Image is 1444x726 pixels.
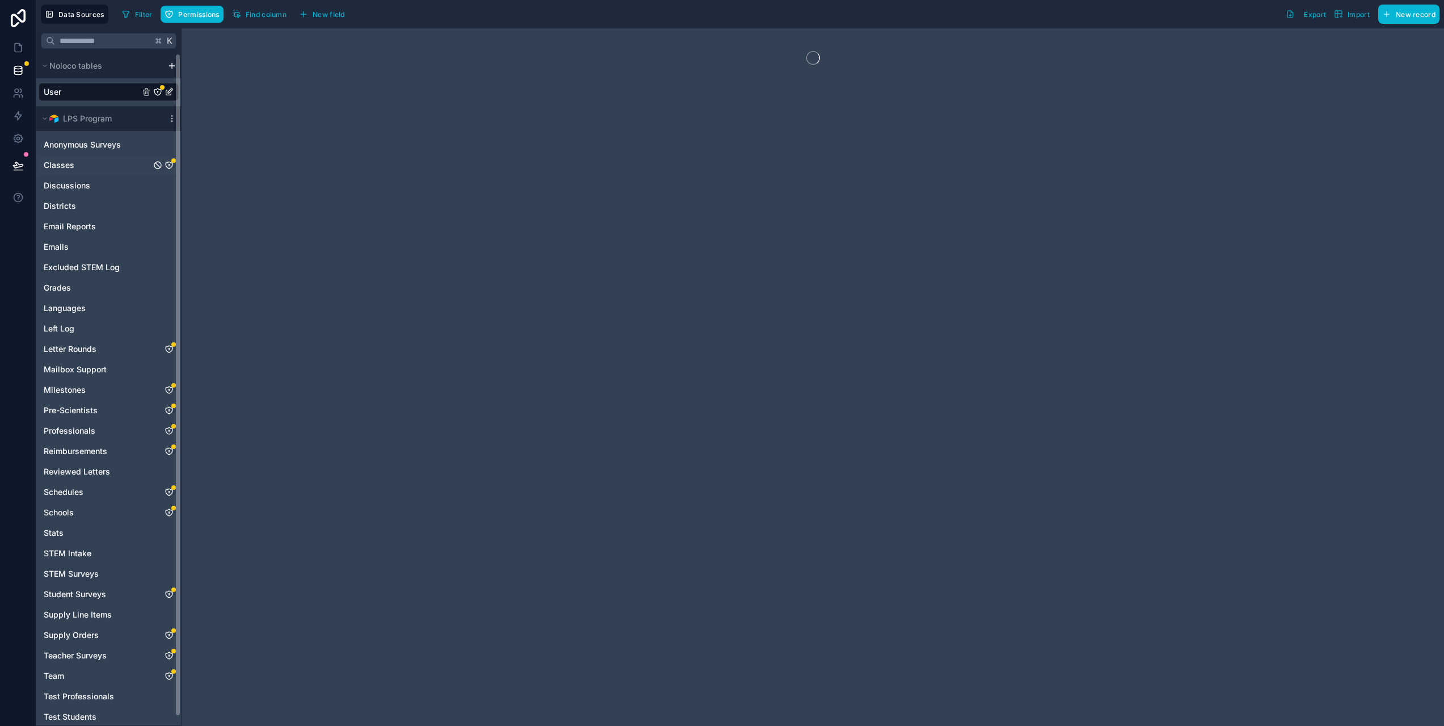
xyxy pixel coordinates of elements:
span: K [166,37,174,45]
a: Permissions [161,6,228,23]
span: Permissions [178,10,219,19]
span: Import [1348,10,1370,19]
button: Export [1282,5,1330,24]
span: Export [1304,10,1326,19]
button: Import [1330,5,1374,24]
a: New record [1374,5,1439,24]
span: Find column [246,10,287,19]
button: New record [1378,5,1439,24]
span: New field [313,10,345,19]
span: Data Sources [58,10,104,19]
button: Data Sources [41,5,108,24]
span: Filter [135,10,153,19]
button: New field [295,6,349,23]
button: Find column [228,6,291,23]
span: New record [1396,10,1435,19]
button: Permissions [161,6,223,23]
button: Filter [117,6,157,23]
